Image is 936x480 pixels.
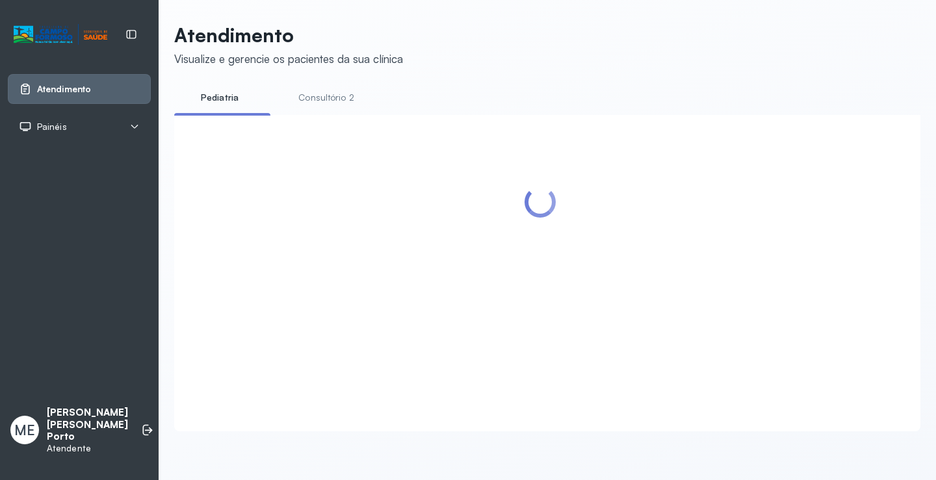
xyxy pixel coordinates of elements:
[14,24,107,45] img: Logotipo do estabelecimento
[174,87,265,108] a: Pediatria
[174,23,403,47] p: Atendimento
[14,422,35,438] span: ME
[19,82,140,95] a: Atendimento
[47,407,128,443] p: [PERSON_NAME] [PERSON_NAME] Porto
[37,84,91,95] span: Atendimento
[37,121,67,133] span: Painéis
[47,443,128,454] p: Atendente
[281,87,372,108] a: Consultório 2
[174,52,403,66] div: Visualize e gerencie os pacientes da sua clínica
